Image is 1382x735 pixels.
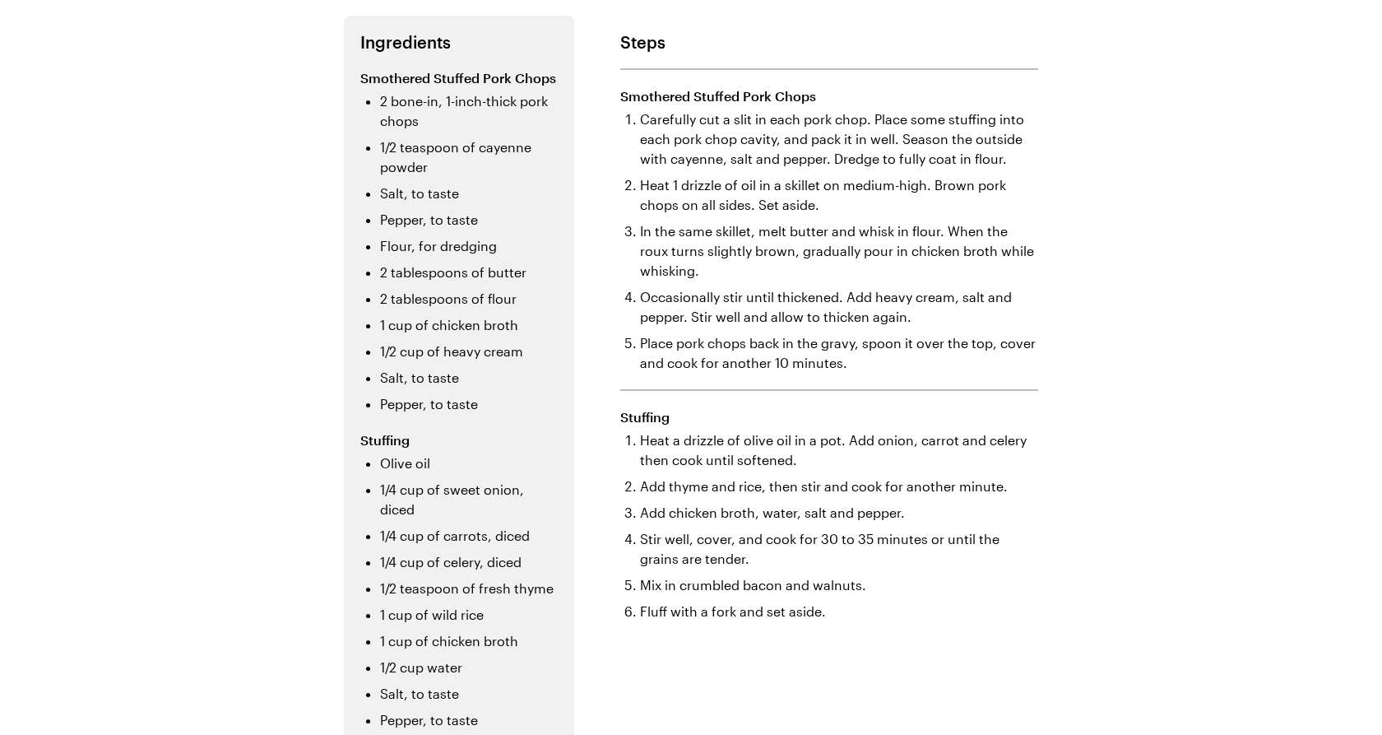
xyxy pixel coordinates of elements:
li: 2 tablespoons of flour [380,289,558,309]
li: Pepper, to taste [380,394,558,414]
li: Salt, to taste [380,368,558,388]
li: 1 cup of chicken broth [380,631,558,651]
li: Carefully cut a slit in each pork chop. Place some stuffing into each pork chop cavity, and pack ... [640,109,1038,169]
h3: Smothered Stuffed Pork Chops [360,68,558,88]
li: Occasionally stir until thickened. Add heavy cream, salt and pepper. Stir well and allow to thick... [640,287,1038,327]
li: Heat a drizzle of olive oil in a pot. Add onion, carrot and celery then cook until softened. [640,430,1038,470]
li: Stir well, cover, and cook for 30 to 35 minutes or until the grains are tender. [640,529,1038,569]
li: Add chicken broth, water, salt and pepper. [640,503,1038,523]
li: Flour, for dredging [380,236,558,256]
li: 1 cup of wild rice [380,605,558,625]
li: Heat 1 drizzle of oil in a skillet on medium-high. Brown pork chops on all sides. Set aside. [640,175,1038,215]
h3: Smothered Stuffed Pork Chops [620,86,1038,106]
li: In the same skillet, melt butter and whisk in flour. When the roux turns slightly brown, graduall... [640,221,1038,281]
li: Pepper, to taste [380,710,558,730]
li: Mix in crumbled bacon and walnuts. [640,575,1038,595]
li: Salt, to taste [380,184,558,203]
li: 1/4 cup of carrots, diced [380,526,558,546]
li: 1/4 cup of celery, diced [380,552,558,572]
li: Fluff with a fork and set aside. [640,602,1038,621]
li: Place pork chops back in the gravy, spoon it over the top, cover and cook for another 10 minutes. [640,333,1038,373]
li: Salt, to taste [380,684,558,704]
li: 1/2 cup of heavy cream [380,342,558,361]
li: Add thyme and rice, then stir and cook for another minute. [640,477,1038,496]
li: 1/2 teaspoon of fresh thyme [380,579,558,598]
li: Olive oil [380,454,558,473]
li: 1/4 cup of sweet onion, diced [380,480,558,519]
h3: Stuffing [360,430,558,450]
h2: Steps [620,32,1038,52]
h2: Ingredients [360,32,558,52]
li: Pepper, to taste [380,210,558,230]
li: 2 bone-in, 1-inch-thick pork chops [380,91,558,131]
li: 1/2 cup water [380,658,558,677]
h3: Stuffing [620,407,1038,427]
li: 2 tablespoons of butter [380,263,558,282]
li: 1 cup of chicken broth [380,315,558,335]
li: 1/2 teaspoon of cayenne powder [380,137,558,177]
